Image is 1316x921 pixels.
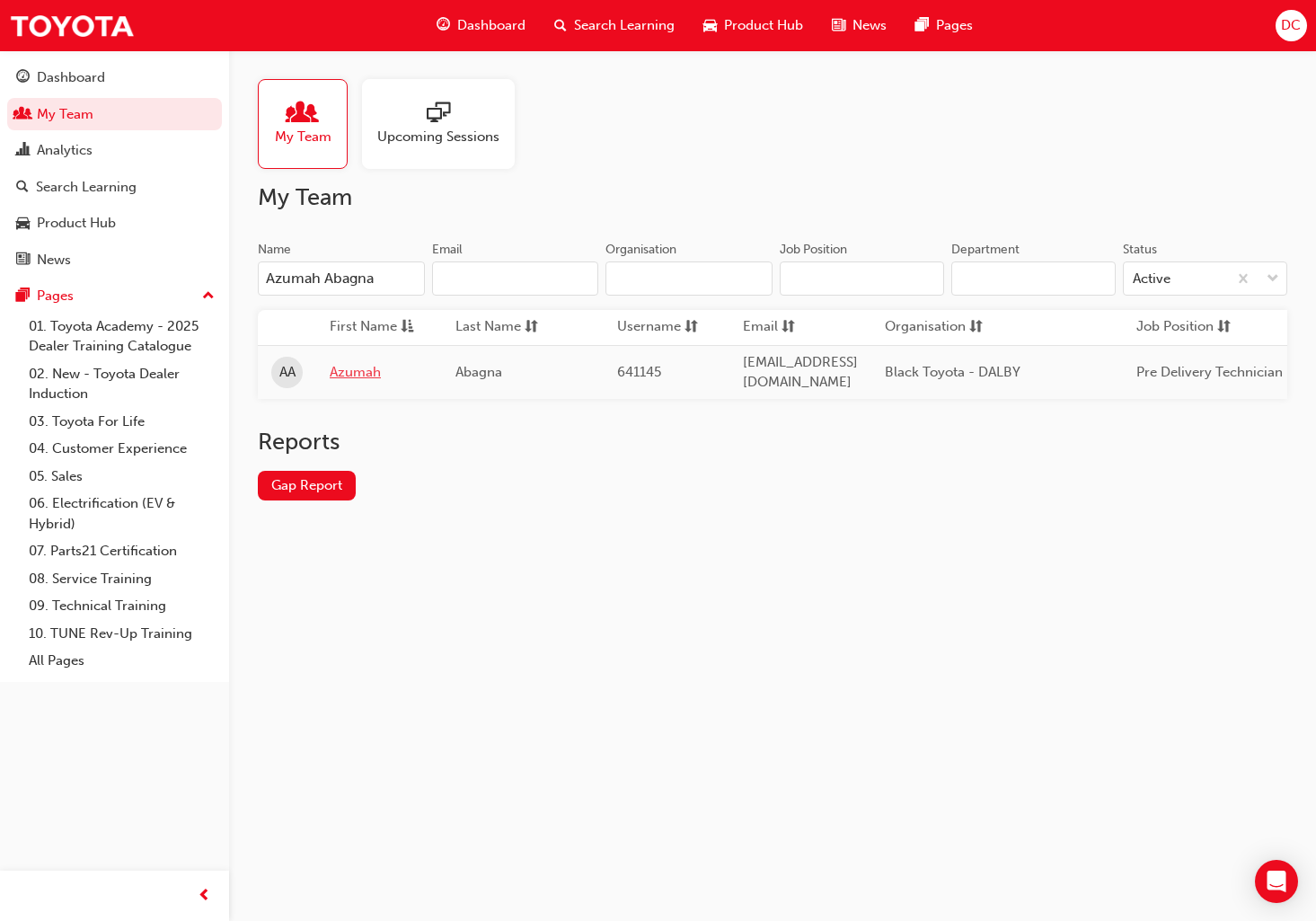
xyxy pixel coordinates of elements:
span: sorting-icon [525,316,538,339]
span: Search Learning [574,15,675,36]
span: News [852,15,887,36]
a: 01. Toyota Academy - 2025 Dealer Training Catalogue [22,313,222,360]
a: 09. Technical Training [22,592,222,620]
span: search-icon [16,180,29,196]
img: Trak [9,5,135,46]
a: Upcoming Sessions [362,79,529,169]
span: 641145 [617,364,661,380]
span: DC [1281,15,1301,36]
input: Organisation [605,261,773,296]
a: Gap Report [258,471,356,500]
a: 08. Service Training [22,565,222,593]
span: Product Hub [724,15,803,36]
a: Azumah [330,362,428,383]
button: First Nameasc-icon [330,316,428,339]
span: Organisation [885,316,966,339]
a: 06. Electrification (EV & Hybrid) [22,490,222,537]
span: My Team [275,127,331,147]
div: Dashboard [37,67,105,88]
button: Emailsorting-icon [743,316,842,339]
a: My Team [258,79,362,169]
span: news-icon [832,14,845,37]
span: AA [279,362,296,383]
button: Last Namesorting-icon [455,316,554,339]
span: up-icon [202,285,215,308]
div: Name [258,241,291,259]
span: prev-icon [198,885,211,908]
div: Search Learning [36,177,137,198]
div: Product Hub [37,213,116,234]
span: people-icon [291,102,314,127]
span: guage-icon [437,14,450,37]
span: sorting-icon [782,316,795,339]
span: sorting-icon [969,316,983,339]
a: 10. TUNE Rev-Up Training [22,620,222,648]
span: Pre Delivery Technician [1136,364,1283,380]
span: chart-icon [16,143,30,159]
div: Email [432,241,463,259]
span: people-icon [16,107,30,123]
span: news-icon [16,252,30,269]
a: News [7,244,222,277]
input: Job Position [780,261,944,296]
a: guage-iconDashboard [422,7,540,44]
button: Job Positionsorting-icon [1136,316,1235,339]
div: Organisation [605,241,676,259]
div: Analytics [37,140,93,161]
div: Active [1133,269,1170,289]
div: Open Intercom Messenger [1255,860,1298,903]
a: 03. Toyota For Life [22,408,222,436]
button: DashboardMy TeamAnalyticsSearch LearningProduct HubNews [7,58,222,279]
span: First Name [330,316,397,339]
input: Department [951,261,1116,296]
span: asc-icon [401,316,414,339]
a: 07. Parts21 Certification [22,537,222,565]
h2: Reports [258,428,1287,456]
span: Last Name [455,316,521,339]
span: car-icon [703,14,717,37]
a: pages-iconPages [901,7,987,44]
h2: My Team [258,183,1287,212]
a: car-iconProduct Hub [689,7,817,44]
button: Pages [7,279,222,313]
div: Job Position [780,241,847,259]
a: Analytics [7,134,222,167]
span: Pages [936,15,973,36]
span: Upcoming Sessions [377,127,499,147]
span: down-icon [1267,268,1279,291]
a: search-iconSearch Learning [540,7,689,44]
span: car-icon [16,216,30,232]
a: 02. New - Toyota Dealer Induction [22,360,222,408]
input: Name [258,261,425,296]
div: Pages [37,286,74,306]
div: News [37,250,71,270]
span: Black Toyota - DALBY [885,364,1020,380]
div: Department [951,241,1020,259]
span: sorting-icon [684,316,698,339]
a: 04. Customer Experience [22,435,222,463]
span: Abagna [455,364,502,380]
a: 05. Sales [22,463,222,491]
a: Dashboard [7,61,222,94]
span: guage-icon [16,70,30,86]
span: pages-icon [16,288,30,305]
span: search-icon [554,14,567,37]
button: DC [1276,10,1307,41]
span: pages-icon [915,14,929,37]
span: Job Position [1136,316,1214,339]
span: Dashboard [457,15,526,36]
span: Email [743,316,778,339]
a: news-iconNews [817,7,901,44]
a: My Team [7,98,222,131]
span: Username [617,316,681,339]
button: Organisationsorting-icon [885,316,984,339]
a: All Pages [22,647,222,675]
span: sorting-icon [1217,316,1231,339]
input: Email [432,261,599,296]
button: Usernamesorting-icon [617,316,716,339]
a: Product Hub [7,207,222,240]
a: Search Learning [7,171,222,204]
span: [EMAIL_ADDRESS][DOMAIN_NAME] [743,354,858,391]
